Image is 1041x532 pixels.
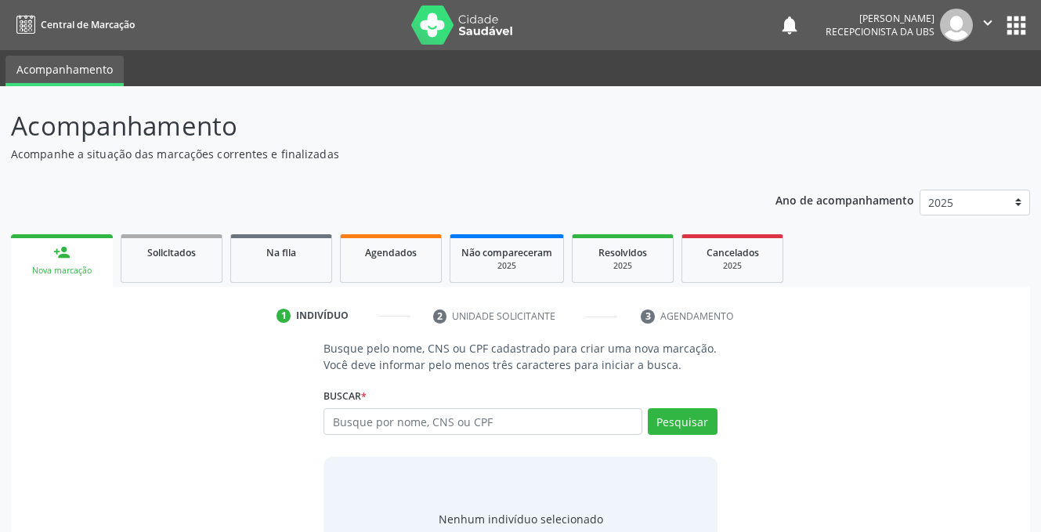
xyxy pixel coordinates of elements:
[598,246,647,259] span: Resolvidos
[693,260,772,272] div: 2025
[5,56,124,86] a: Acompanhamento
[584,260,662,272] div: 2025
[266,246,296,259] span: Na fila
[324,340,717,373] p: Busque pelo nome, CNS ou CPF cadastrado para criar uma nova marcação. Você deve informar pelo men...
[940,9,973,42] img: img
[461,260,552,272] div: 2025
[973,9,1003,42] button: 
[439,511,603,527] div: Nenhum indivíduo selecionado
[707,246,759,259] span: Cancelados
[1003,12,1030,39] button: apps
[779,14,801,36] button: notifications
[648,408,717,435] button: Pesquisar
[296,309,349,323] div: Indivíduo
[11,12,135,38] a: Central de Marcação
[22,265,102,277] div: Nova marcação
[826,12,934,25] div: [PERSON_NAME]
[826,25,934,38] span: Recepcionista da UBS
[979,14,996,31] i: 
[324,408,642,435] input: Busque por nome, CNS ou CPF
[365,246,417,259] span: Agendados
[461,246,552,259] span: Não compareceram
[11,107,725,146] p: Acompanhamento
[53,244,70,261] div: person_add
[324,384,367,408] label: Buscar
[147,246,196,259] span: Solicitados
[41,18,135,31] span: Central de Marcação
[11,146,725,162] p: Acompanhe a situação das marcações correntes e finalizadas
[775,190,914,209] p: Ano de acompanhamento
[277,309,291,323] div: 1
